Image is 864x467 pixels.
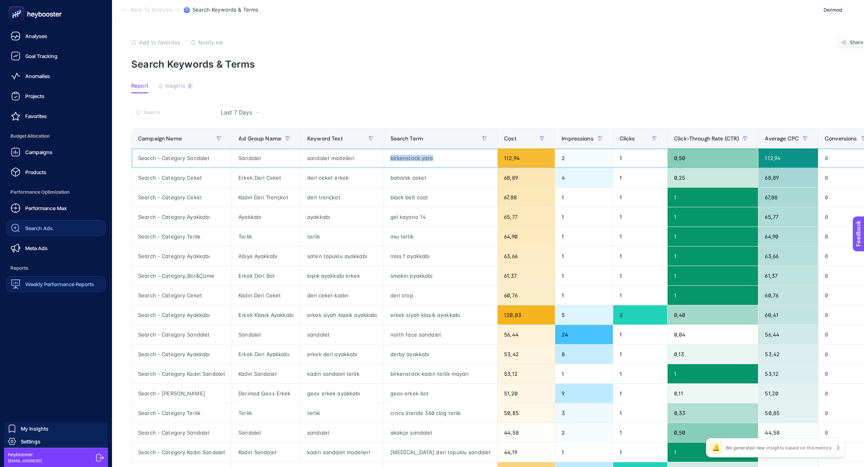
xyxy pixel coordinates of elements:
[498,403,555,423] div: 50,85
[758,168,818,187] div: 68,89
[301,247,384,266] div: saten topuklu ayakkabı
[384,148,498,168] div: birkenstock yara
[668,286,758,305] div: 1
[758,266,818,285] div: 61,37
[384,247,498,266] div: miss f ayakkabı
[132,227,232,246] div: Search - Category Terlik
[498,168,555,187] div: 68,89
[301,325,384,344] div: sandalet
[384,325,498,344] div: north face sandalet
[758,207,818,226] div: 65,77
[498,384,555,403] div: 51,20
[674,135,739,142] span: Click-Through Rate (CTR)
[187,83,193,89] div: 3
[132,207,232,226] div: Search - Category Ayakkabı
[301,286,384,305] div: deri ceket kadın
[301,305,384,325] div: erkek siyah klasik ayakkabı
[301,403,384,423] div: terlik
[562,135,594,142] span: Impressions
[301,188,384,207] div: deri trençkot
[555,345,613,364] div: 8
[620,135,635,142] span: Clicks
[555,168,613,187] div: 4
[238,135,281,142] span: Ad Group Name
[6,128,106,144] span: Budget Allocation
[555,325,613,344] div: 24
[25,33,47,39] span: Analyses
[668,207,758,226] div: 1
[498,247,555,266] div: 63,66
[25,245,48,251] span: Meta Ads
[613,188,667,207] div: 1
[6,184,106,200] span: Performance Optimization
[498,345,555,364] div: 53,42
[6,276,106,292] a: Weekly Performance Reports
[504,135,516,142] span: Cost
[384,345,498,364] div: derby ayakkabı
[613,286,667,305] div: 1
[232,384,300,403] div: Derimod Geox Erkek
[726,445,832,451] p: We generated new insights based on the metrics
[850,39,864,46] span: Share
[8,458,42,464] span: [EMAIL_ADDRESS]
[198,39,223,46] span: Notify me
[758,364,818,383] div: 53,12
[132,168,232,187] div: Search - Category Ceket
[613,227,667,246] div: 1
[758,325,818,344] div: 56,44
[131,39,180,46] button: Add to favorites
[6,144,106,160] a: Campaigns
[301,148,384,168] div: sandalet modelleri
[25,93,44,99] span: Projects
[555,227,613,246] div: 1
[301,227,384,246] div: terlik
[384,403,498,423] div: crocs literide 360 clog terlik
[130,7,172,13] span: Back To Analysis
[613,207,667,226] div: 1
[390,135,424,142] span: Search Term
[498,423,555,442] div: 44,58
[138,135,182,142] span: Campaign Name
[668,148,758,168] div: 0,50
[232,305,300,325] div: Erkek Klasik Ayakkabı
[25,53,58,59] span: Goal Tracking
[232,403,300,423] div: Terlik
[668,403,758,423] div: 0,33
[301,345,384,364] div: erkek deri ayakkabı
[301,168,384,187] div: deri ceket erkek
[498,207,555,226] div: 65,77
[301,364,384,383] div: kadın sandalet terlik
[132,325,232,344] div: Search - Category Sandalet
[132,345,232,364] div: Search - Category Ayakkabı
[555,403,613,423] div: 3
[384,188,498,207] div: black belt coat
[555,266,613,285] div: 1
[165,83,185,89] span: Insights
[4,422,108,435] a: My Insights
[498,325,555,344] div: 56,44
[301,423,384,442] div: sandalet
[25,169,46,175] span: Products
[710,441,722,454] div: 🔔
[498,286,555,305] div: 60,76
[6,108,106,124] a: Favorites
[232,325,300,344] div: Sandalet
[132,266,232,285] div: Search - Category_Bot&Çizme
[25,113,47,119] span: Favorites
[6,240,106,256] a: Meta Ads
[25,225,53,231] span: Search Ads
[132,423,232,442] div: Search - Category Sandalet
[613,364,667,383] div: 1
[668,345,758,364] div: 0,13
[668,227,758,246] div: 1
[232,168,300,187] div: Erkek Deri Ceket
[555,305,613,325] div: 5
[232,286,300,305] div: Kadın Deri Ceket
[384,443,498,462] div: [MEDICAL_DATA] deri topuklu sandalet
[21,425,48,432] span: My Insights
[301,266,384,285] div: kışlık ayakkabı erkek
[143,110,206,116] input: Search
[25,281,94,287] span: Weekly Performance Reports
[555,364,613,383] div: 1
[6,164,106,180] a: Products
